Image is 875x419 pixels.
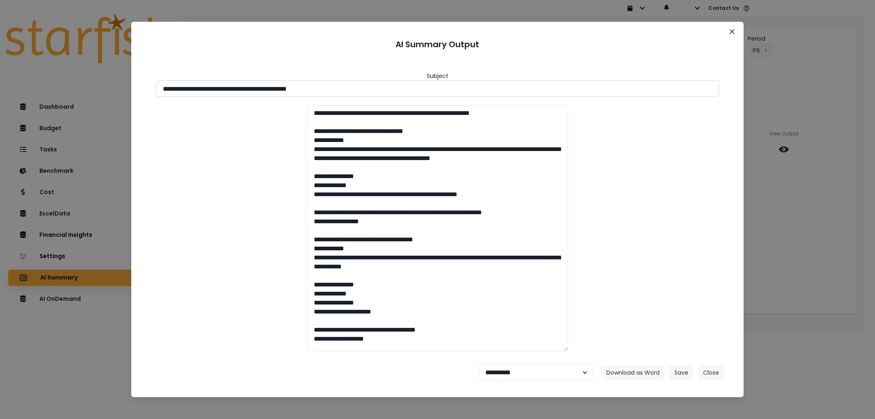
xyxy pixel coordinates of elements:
[141,32,734,57] header: AI Summary Output
[601,365,665,380] button: Download as Word
[669,365,693,380] button: Save
[726,25,739,38] button: Close
[698,365,724,380] button: Close
[427,72,448,80] header: Subject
